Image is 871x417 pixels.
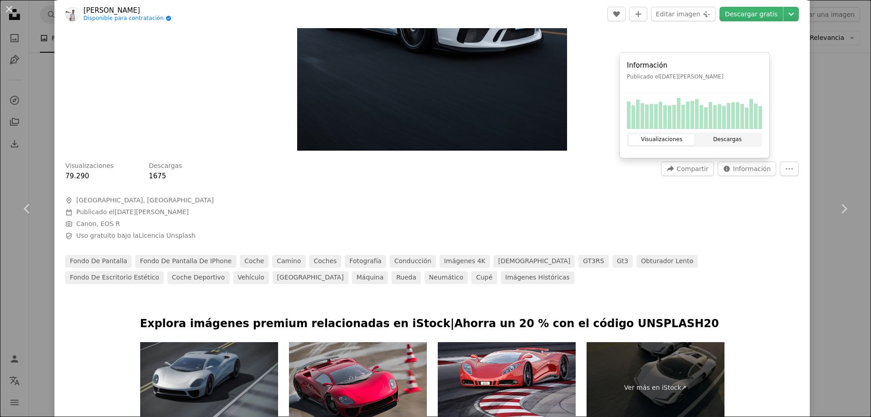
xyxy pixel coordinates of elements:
[138,232,195,239] a: Licencia Unsplash
[76,220,120,229] button: Canon, EOS R
[65,172,89,180] span: 79.290
[578,255,608,268] a: GT3RS
[114,208,189,216] time: 6 de mayo de 2023, 22:13:53 CEST
[149,172,166,180] span: 1675
[83,6,171,15] a: [PERSON_NAME]
[676,162,708,176] span: Compartir
[135,255,236,268] a: Fondo de pantalla de iPhone
[233,271,269,284] a: vehículo
[273,271,348,284] a: [GEOGRAPHIC_DATA]
[627,60,762,71] h1: Información
[391,271,421,284] a: rueda
[651,7,716,21] button: Editar imagen
[65,7,80,21] img: Ve al perfil de Stephan Louis
[817,165,871,252] a: Siguiente
[240,255,269,268] a: coche
[352,271,388,284] a: máquina
[65,271,164,284] a: fondo de escritorio estético
[780,162,799,176] button: Más acciones
[501,271,574,284] a: Imágenes históricas
[65,162,114,171] h3: Visualizaciones
[627,74,724,80] span: Publicado el
[660,74,723,80] time: 6 de mayo de 2023, 22:13:53 CEST
[65,255,132,268] a: fondo de pantalla
[149,162,182,171] h3: Descargas
[76,196,214,205] span: [GEOGRAPHIC_DATA], [GEOGRAPHIC_DATA]
[425,271,468,284] a: neumático
[636,255,698,268] a: Obturador lento
[309,255,342,268] a: Coches
[83,15,171,22] a: Disponible para contratación
[607,7,626,21] button: Me gusta
[494,255,575,268] a: [DEMOGRAPHIC_DATA]
[272,255,305,268] a: camino
[167,271,230,284] a: Coche deportivo
[76,231,196,240] span: Uso gratuito bajo la
[695,134,760,145] button: Descargas
[390,255,436,268] a: conducción
[140,317,724,331] p: Explora imágenes premium relacionadas en iStock | Ahorra un 20 % con el código UNSPLASH20
[76,208,189,216] span: Publicado el
[719,7,783,21] a: Descargar gratis
[783,7,799,21] button: Elegir el tamaño de descarga
[612,255,633,268] a: gt3
[345,255,386,268] a: fotografía
[661,162,714,176] button: Compartir esta imagen
[629,134,695,145] button: Visualizaciones
[629,7,647,21] button: Añade a la colección
[718,162,776,176] button: Estadísticas sobre esta imagen
[440,255,490,268] a: Imágenes 4K
[733,162,771,176] span: Información
[471,271,497,284] a: cupé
